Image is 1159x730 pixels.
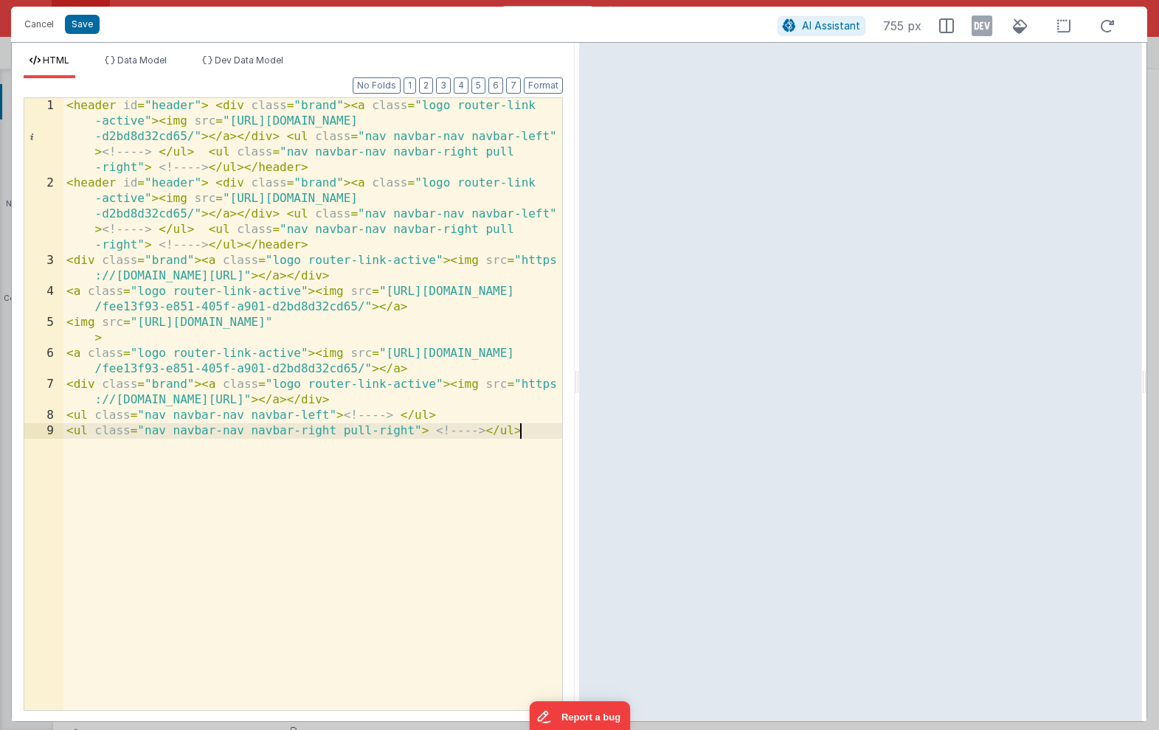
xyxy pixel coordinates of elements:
button: 3 [436,77,451,94]
span: 755 px [883,17,921,35]
span: AI Assistant [802,19,860,32]
button: AI Assistant [778,16,865,35]
div: 4 [24,284,63,315]
button: Cancel [17,14,61,35]
div: 1 [24,98,63,175]
div: 6 [24,346,63,377]
span: Dev Data Model [215,55,283,66]
div: 3 [24,253,63,284]
div: 9 [24,423,63,439]
div: 2 [24,175,63,253]
div: 8 [24,408,63,423]
button: 4 [454,77,468,94]
button: 5 [471,77,485,94]
button: 1 [404,77,416,94]
button: 6 [488,77,503,94]
div: 7 [24,377,63,408]
button: No Folds [353,77,401,94]
button: Format [524,77,563,94]
button: 2 [419,77,433,94]
div: 5 [24,315,63,346]
span: HTML [43,55,69,66]
span: Data Model [117,55,167,66]
button: Save [65,15,100,34]
button: 7 [506,77,521,94]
